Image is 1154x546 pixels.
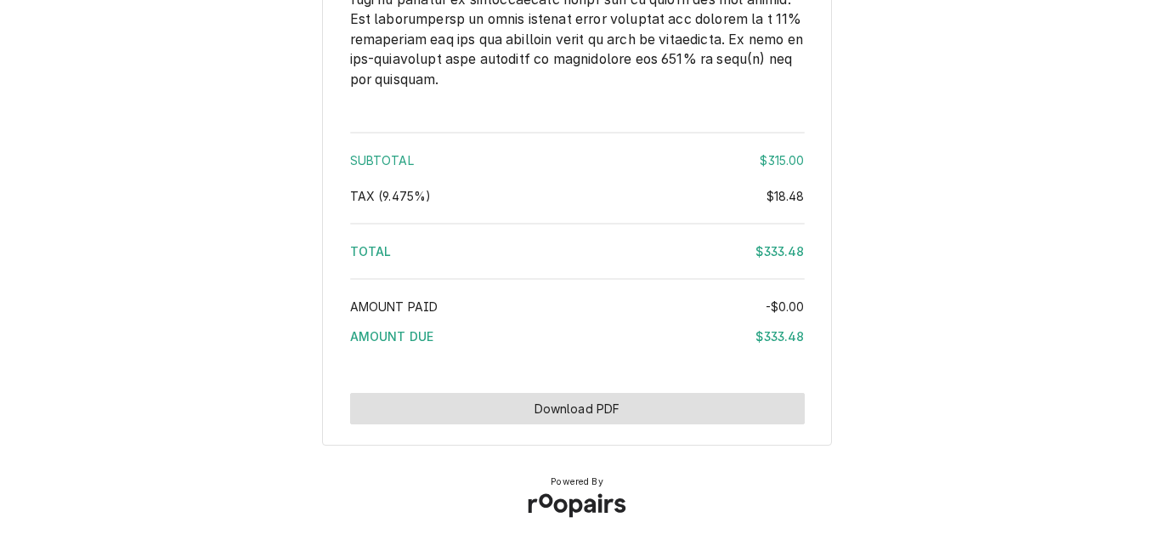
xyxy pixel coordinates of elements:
div: $333.48 [755,242,804,260]
div: Button Group Row [350,393,805,424]
span: Amount Due [350,329,434,344]
div: $18.48 [767,187,805,205]
div: Amount Paid [350,298,805,316]
button: Download PDF [350,393,805,424]
div: Subtotal [350,151,805,169]
div: $333.48 [755,327,804,345]
div: $315.00 [760,151,804,169]
img: Roopairs [514,480,640,531]
span: Total [350,244,392,259]
div: -$0.00 [766,298,805,316]
span: Tax ( 9.475% ) [350,189,432,203]
div: Total [350,242,805,260]
div: Amount Due [350,327,805,345]
span: Amount Paid [350,299,438,314]
span: Powered By [551,475,603,489]
div: Amount Summary [350,126,805,357]
div: Button Group [350,393,805,424]
span: Subtotal [350,153,414,168]
div: Tax [350,187,805,205]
